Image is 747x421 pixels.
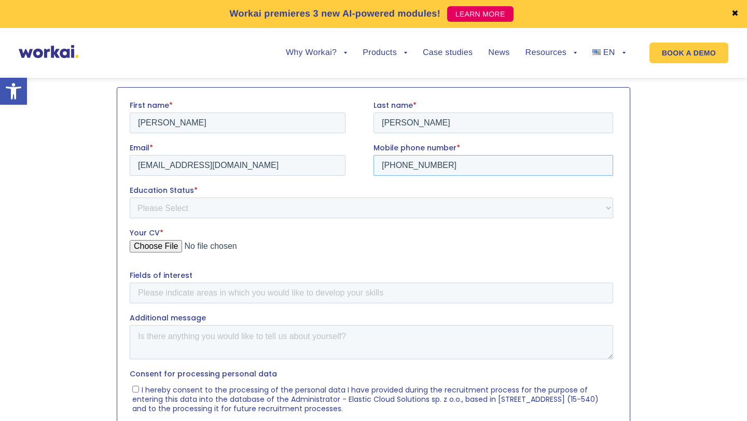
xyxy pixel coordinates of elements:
[447,6,514,22] a: LEARN MORE
[649,43,728,63] a: BOOK A DEMO
[286,49,347,57] a: Why Workai?
[525,49,577,57] a: Resources
[488,49,509,57] a: News
[229,7,440,21] p: Workai premieres 3 new AI-powered modules!
[363,49,407,57] a: Products
[731,10,739,18] a: ✖
[423,49,473,57] a: Case studies
[603,48,615,57] span: EN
